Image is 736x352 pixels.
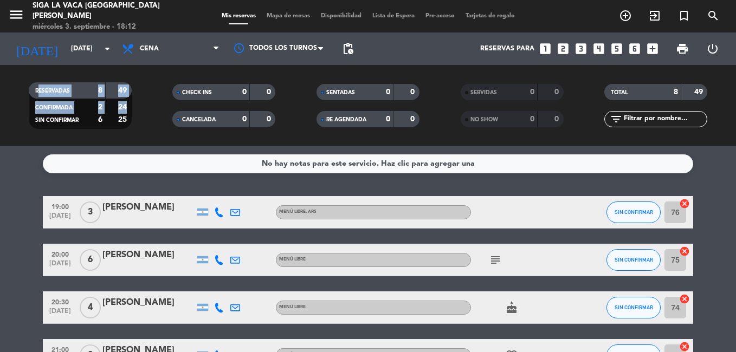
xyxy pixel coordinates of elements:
[470,90,497,95] span: SERVIDAS
[98,87,102,94] strong: 8
[47,260,74,272] span: [DATE]
[420,13,460,19] span: Pre-acceso
[619,9,632,22] i: add_circle_outline
[35,88,70,94] span: RESERVADAS
[80,297,101,318] span: 4
[645,42,660,56] i: add_box
[182,90,212,95] span: CHECK INS
[47,308,74,320] span: [DATE]
[80,249,101,271] span: 6
[554,88,561,96] strong: 0
[35,118,79,123] span: SIN CONFIRMAR
[505,301,518,314] i: cake
[615,209,653,215] span: SIN CONFIRMAR
[574,42,588,56] i: looks_3
[8,6,24,23] i: menu
[242,88,247,96] strong: 0
[279,257,306,262] span: Menú libre
[47,247,74,260] span: 20:00
[8,6,24,27] button: menu
[33,22,176,32] div: miércoles 3. septiembre - 18:12
[326,117,366,122] span: RE AGENDADA
[628,42,642,56] i: looks_6
[326,90,355,95] span: SENTADAS
[606,201,661,223] button: SIN CONFIRMAR
[315,13,367,19] span: Disponibilidad
[556,42,570,56] i: looks_two
[470,117,498,122] span: NO SHOW
[538,42,552,56] i: looks_one
[606,297,661,318] button: SIN CONFIRMAR
[530,115,534,123] strong: 0
[707,9,720,22] i: search
[279,305,306,309] span: Menú libre
[47,295,74,308] span: 20:30
[674,88,678,96] strong: 8
[623,113,707,125] input: Filtrar por nombre...
[410,88,417,96] strong: 0
[102,200,195,214] div: [PERSON_NAME]
[35,105,73,110] span: CONFIRMADA
[606,249,661,271] button: SIN CONFIRMAR
[615,304,653,310] span: SIN CONFIRMAR
[98,116,102,123] strong: 6
[676,42,689,55] span: print
[47,212,74,225] span: [DATE]
[118,116,129,123] strong: 25
[679,198,690,209] i: cancel
[140,45,159,53] span: Cena
[262,158,475,170] div: No hay notas para este servicio. Haz clic para agregar una
[267,115,273,123] strong: 0
[102,296,195,310] div: [PERSON_NAME]
[102,248,195,262] div: [PERSON_NAME]
[118,87,129,94] strong: 49
[118,103,129,111] strong: 24
[386,115,390,123] strong: 0
[554,115,561,123] strong: 0
[410,115,417,123] strong: 0
[530,88,534,96] strong: 0
[610,42,624,56] i: looks_5
[182,117,216,122] span: CANCELADA
[648,9,661,22] i: exit_to_app
[242,115,247,123] strong: 0
[694,88,705,96] strong: 49
[679,294,690,304] i: cancel
[679,246,690,257] i: cancel
[267,88,273,96] strong: 0
[489,253,502,266] i: subject
[611,90,628,95] span: TOTAL
[101,42,114,55] i: arrow_drop_down
[460,13,520,19] span: Tarjetas de regalo
[592,42,606,56] i: looks_4
[47,200,74,212] span: 19:00
[98,103,102,111] strong: 2
[706,42,719,55] i: power_settings_new
[480,45,534,53] span: Reservas para
[306,210,317,214] span: , ARS
[698,32,728,65] div: LOG OUT
[679,341,690,352] i: cancel
[279,210,317,214] span: Menú libre
[8,37,66,61] i: [DATE]
[386,88,390,96] strong: 0
[367,13,420,19] span: Lista de Espera
[610,113,623,126] i: filter_list
[677,9,690,22] i: turned_in_not
[261,13,315,19] span: Mapa de mesas
[615,257,653,263] span: SIN CONFIRMAR
[341,42,354,55] span: pending_actions
[80,201,101,223] span: 3
[33,1,176,22] div: Siga la vaca [GEOGRAPHIC_DATA][PERSON_NAME]
[216,13,261,19] span: Mis reservas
